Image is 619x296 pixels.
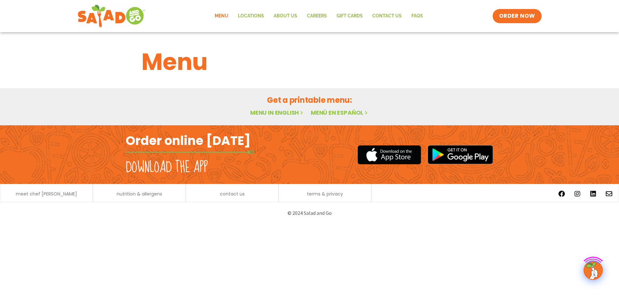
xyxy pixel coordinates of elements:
a: Menu in English [250,109,304,117]
a: GIFT CARDS [332,9,368,24]
a: Contact Us [368,9,407,24]
span: ORDER NOW [499,12,535,20]
img: appstore [358,144,421,165]
a: About Us [269,9,302,24]
a: contact us [220,192,245,196]
a: Menu [210,9,233,24]
nav: Menu [210,9,428,24]
a: nutrition & allergens [117,192,162,196]
img: new-SAG-logo-768×292 [77,3,145,29]
h1: Menu [142,44,477,79]
a: Careers [302,9,332,24]
h2: Order online [DATE] [126,133,251,148]
h2: Get a printable menu: [142,94,477,106]
a: Menú en español [311,109,369,117]
a: ORDER NOW [493,9,542,23]
img: google_play [427,145,493,164]
a: FAQs [407,9,428,24]
h2: Download the app [126,158,208,177]
a: meet chef [PERSON_NAME] [16,192,77,196]
p: © 2024 Salad and Go [129,209,490,217]
a: terms & privacy [307,192,343,196]
img: fork [126,150,255,154]
a: Locations [233,9,269,24]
